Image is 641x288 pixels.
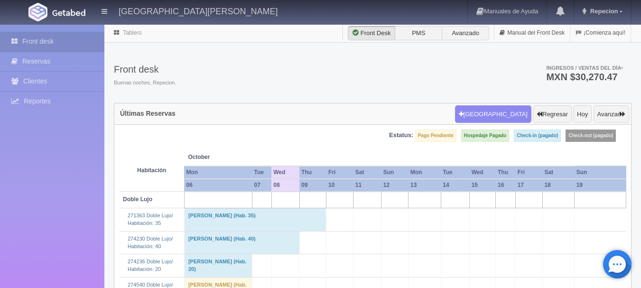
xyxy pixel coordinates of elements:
td: [PERSON_NAME] (Hab. 35) [184,208,326,231]
label: Pago Pendiente [415,130,456,142]
th: 14 [441,179,469,192]
span: Buenas noches, Repecion. [114,79,176,87]
th: 18 [542,179,574,192]
a: 274230 Doble Lujo/Habitación: 40 [128,236,173,249]
th: Fri [326,166,353,179]
th: Wed [271,166,299,179]
th: 06 [184,179,252,192]
label: Front Desk [348,26,395,40]
th: 13 [409,179,441,192]
th: Sun [575,166,626,179]
th: 07 [252,179,272,192]
label: Check-in (pagado) [514,130,561,142]
th: 10 [326,179,353,192]
img: Getabed [52,9,85,16]
strong: Habitación [137,167,166,174]
th: Sun [381,166,409,179]
span: October [188,153,268,161]
td: [PERSON_NAME] (Hab. 40) [184,231,299,254]
span: Repecion [588,8,618,15]
img: Getabed [28,3,47,21]
th: 09 [299,179,326,192]
label: Avanzado [442,26,489,40]
td: [PERSON_NAME] (Hab. 20) [184,254,252,277]
a: ¡Comienza aquí! [570,24,631,42]
label: Hospedaje Pagado [461,130,509,142]
th: Wed [470,166,496,179]
th: Thu [496,166,516,179]
th: Fri [516,166,543,179]
th: 11 [353,179,381,192]
a: 274236 Doble Lujo/Habitación: 20 [128,259,173,272]
th: Mon [409,166,441,179]
h4: [GEOGRAPHIC_DATA][PERSON_NAME] [119,5,278,17]
h4: Últimas Reservas [120,110,176,117]
th: 19 [575,179,626,192]
th: 17 [516,179,543,192]
th: 15 [470,179,496,192]
button: [GEOGRAPHIC_DATA] [455,105,531,123]
span: Ingresos / Ventas del día [546,65,623,71]
button: Avanzar [594,105,629,123]
th: Mon [184,166,252,179]
button: Hoy [573,105,592,123]
label: Estatus: [389,131,413,140]
th: Tue [252,166,272,179]
button: Regresar [533,105,571,123]
b: Doble Lujo [123,196,152,203]
th: 08 [271,179,299,192]
th: Tue [441,166,469,179]
th: Thu [299,166,326,179]
a: Manual del Front Desk [494,24,570,42]
th: Sat [353,166,381,179]
a: 271363 Doble Lujo/Habitación: 35 [128,213,173,226]
label: Check-out (pagado) [566,130,616,142]
label: PMS [395,26,442,40]
h3: MXN $30,270.47 [546,72,623,82]
th: Sat [542,166,574,179]
a: Tablero [123,29,141,36]
th: 12 [381,179,409,192]
th: 16 [496,179,516,192]
h3: Front desk [114,64,176,74]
